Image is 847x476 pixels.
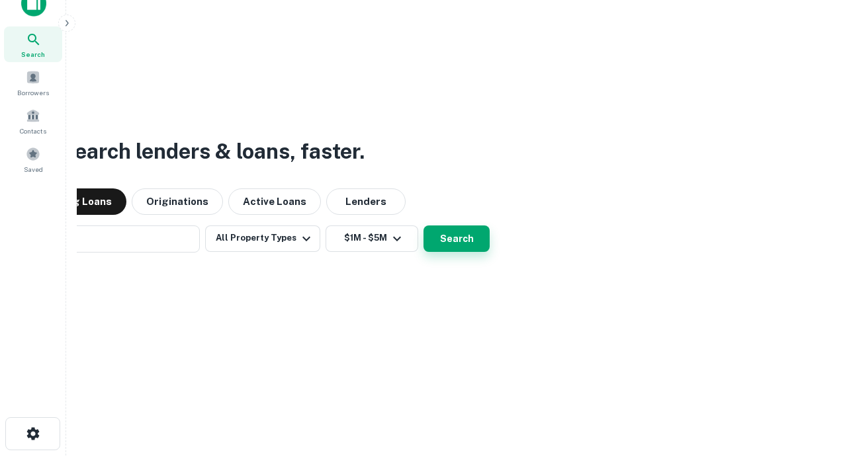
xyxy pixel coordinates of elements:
[4,141,62,177] a: Saved
[20,126,46,136] span: Contacts
[423,225,490,252] button: Search
[4,26,62,62] a: Search
[60,136,365,167] h3: Search lenders & loans, faster.
[326,188,406,215] button: Lenders
[228,188,321,215] button: Active Loans
[17,87,49,98] span: Borrowers
[24,164,43,175] span: Saved
[781,370,847,434] iframe: Chat Widget
[21,49,45,59] span: Search
[326,225,418,252] button: $1M - $5M
[132,188,223,215] button: Originations
[205,225,320,252] button: All Property Types
[4,103,62,139] a: Contacts
[4,65,62,100] a: Borrowers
